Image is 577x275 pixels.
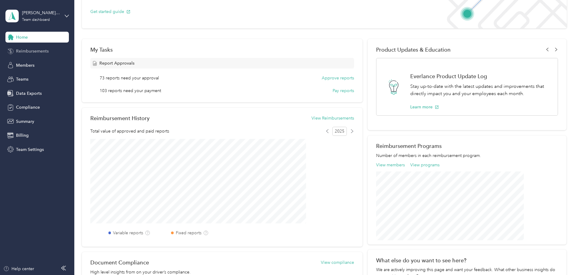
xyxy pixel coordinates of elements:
[16,104,40,110] span: Compliance
[376,162,405,168] button: View members
[3,266,34,272] button: Help center
[332,127,347,136] span: 2025
[16,132,29,139] span: Billing
[321,259,354,266] button: View compliance
[90,115,150,121] h2: Reimbursement History
[376,257,558,264] div: What else do you want to see here?
[16,34,28,40] span: Home
[16,146,44,153] span: Team Settings
[16,118,34,125] span: Summary
[99,60,134,66] span: Report Approvals
[410,162,440,168] button: View programs
[100,88,161,94] span: 103 reports need your payment
[376,152,558,159] p: Number of members in each reimbursement program.
[90,8,131,15] button: Get started guide
[311,115,354,121] button: View Reimbursements
[376,46,451,53] span: Product Updates & Education
[333,88,354,94] button: Pay reports
[376,143,558,149] h2: Reimbursement Programs
[410,83,551,98] p: Stay up-to-date with the latest updates and improvements that directly impact you and your employ...
[90,128,169,134] span: Total value of approved and paid reports
[22,10,60,16] div: [PERSON_NAME] Equipment
[90,46,354,53] div: My Tasks
[16,62,34,69] span: Members
[543,241,577,275] iframe: Everlance-gr Chat Button Frame
[113,230,143,236] label: Variable reports
[410,73,551,79] h1: Everlance Product Update Log
[22,18,50,22] div: Team dashboard
[16,48,49,54] span: Reimbursements
[100,75,159,81] span: 73 reports need your approval
[410,104,439,110] button: Learn more
[16,76,28,82] span: Teams
[90,259,149,266] h2: Document Compliance
[176,230,201,236] label: Fixed reports
[322,75,354,81] button: Approve reports
[16,90,42,97] span: Data Exports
